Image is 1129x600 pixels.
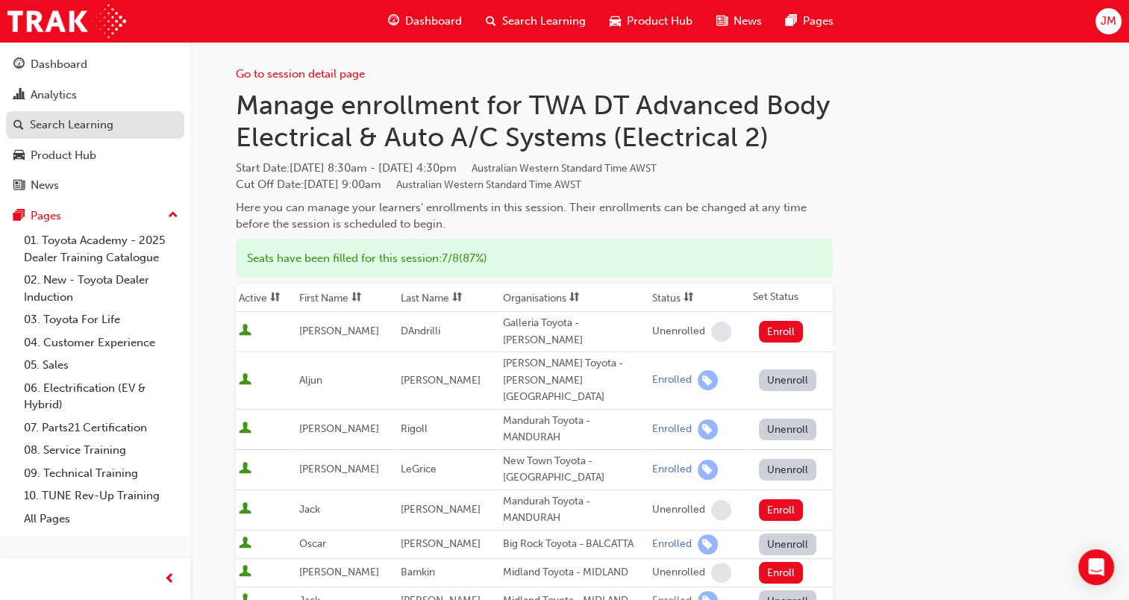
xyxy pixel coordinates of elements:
[503,493,646,527] div: Mandurah Toyota - MANDURAH
[18,439,184,462] a: 08. Service Training
[13,149,25,163] span: car-icon
[18,462,184,485] a: 09. Technical Training
[13,179,25,193] span: news-icon
[803,13,834,30] span: Pages
[759,534,817,555] button: Unenroll
[1078,549,1114,585] div: Open Intercom Messenger
[698,460,718,480] span: learningRecordVerb_ENROLL-icon
[236,67,365,81] a: Go to session detail page
[6,51,184,78] a: Dashboard
[18,377,184,416] a: 06. Electrification (EV & Hybrid)
[6,142,184,169] a: Product Hub
[503,564,646,581] div: Midland Toyota - MIDLAND
[31,56,87,73] div: Dashboard
[236,89,833,154] h1: Manage enrollment for TWA DT Advanced Body Electrical & Auto A/C Systems (Electrical 2)
[652,537,692,551] div: Enrolled
[652,373,692,387] div: Enrolled
[786,12,797,31] span: pages-icon
[30,116,113,134] div: Search Learning
[299,374,322,387] span: Aljun
[401,374,481,387] span: [PERSON_NAME]
[13,89,25,102] span: chart-icon
[6,48,184,202] button: DashboardAnalyticsSearch LearningProduct HubNews
[239,537,251,551] span: User is active
[474,6,598,37] a: search-iconSearch Learning
[388,12,399,31] span: guage-icon
[684,292,694,304] span: sorting-icon
[31,147,96,164] div: Product Hub
[759,321,804,343] button: Enroll
[759,562,804,584] button: Enroll
[31,207,61,225] div: Pages
[698,419,718,440] span: learningRecordVerb_ENROLL-icon
[401,422,428,435] span: Rigoll
[299,422,379,435] span: [PERSON_NAME]
[18,331,184,354] a: 04. Customer Experience
[351,292,362,304] span: sorting-icon
[236,239,833,278] div: Seats have been filled for this session : 7 / 8 ( 87% )
[452,292,463,304] span: sorting-icon
[716,12,728,31] span: news-icon
[270,292,281,304] span: sorting-icon
[698,534,718,554] span: learningRecordVerb_ENROLL-icon
[598,6,704,37] a: car-iconProduct Hub
[652,503,705,517] div: Unenrolled
[503,536,646,553] div: Big Rock Toyota - BALCATTA
[486,12,496,31] span: search-icon
[652,463,692,477] div: Enrolled
[652,325,705,339] div: Unenrolled
[299,566,379,578] span: [PERSON_NAME]
[239,502,251,517] span: User is active
[18,354,184,377] a: 05. Sales
[569,292,580,304] span: sorting-icon
[704,6,774,37] a: news-iconNews
[18,308,184,331] a: 03. Toyota For Life
[759,459,817,481] button: Unenroll
[405,13,462,30] span: Dashboard
[398,284,499,312] th: Toggle SortBy
[239,324,251,339] span: User is active
[652,422,692,437] div: Enrolled
[503,355,646,406] div: [PERSON_NAME] Toyota - [PERSON_NAME][GEOGRAPHIC_DATA]
[401,463,437,475] span: LeGrice
[627,13,692,30] span: Product Hub
[18,269,184,308] a: 02. New - Toyota Dealer Induction
[401,566,435,578] span: Bamkin
[401,503,481,516] span: [PERSON_NAME]
[1101,13,1116,30] span: JM
[296,284,398,312] th: Toggle SortBy
[236,178,581,191] span: Cut Off Date : [DATE] 9:00am
[759,419,817,440] button: Unenroll
[18,484,184,507] a: 10. TUNE Rev-Up Training
[299,463,379,475] span: [PERSON_NAME]
[236,284,296,312] th: Toggle SortBy
[239,422,251,437] span: User is active
[7,4,126,38] img: Trak
[6,111,184,139] a: Search Learning
[503,315,646,349] div: Galleria Toyota - [PERSON_NAME]
[13,210,25,223] span: pages-icon
[6,202,184,230] button: Pages
[503,453,646,487] div: New Town Toyota - [GEOGRAPHIC_DATA]
[168,206,178,225] span: up-icon
[759,499,804,521] button: Enroll
[774,6,845,37] a: pages-iconPages
[1095,8,1122,34] button: JM
[711,563,731,583] span: learningRecordVerb_NONE-icon
[239,373,251,388] span: User is active
[734,13,762,30] span: News
[396,178,581,191] span: Australian Western Standard Time AWST
[6,81,184,109] a: Analytics
[13,119,24,132] span: search-icon
[13,58,25,72] span: guage-icon
[236,199,833,233] div: Here you can manage your learners' enrollments in this session. Their enrollments can be changed ...
[503,413,646,446] div: Mandurah Toyota - MANDURAH
[376,6,474,37] a: guage-iconDashboard
[299,537,326,550] span: Oscar
[299,325,379,337] span: [PERSON_NAME]
[164,570,175,589] span: prev-icon
[401,537,481,550] span: [PERSON_NAME]
[18,507,184,531] a: All Pages
[290,161,657,175] span: [DATE] 8:30am - [DATE] 4:30pm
